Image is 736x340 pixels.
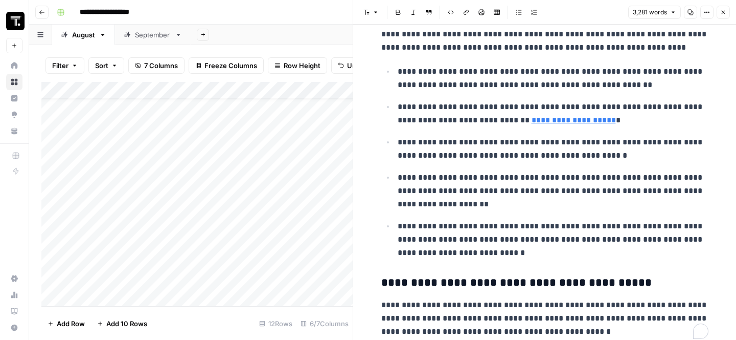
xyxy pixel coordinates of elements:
img: Thoughtspot Logo [6,12,25,30]
button: Add 10 Rows [91,315,153,332]
button: Freeze Columns [189,57,264,74]
span: Add Row [57,318,85,329]
button: 7 Columns [128,57,185,74]
span: Filter [52,60,68,71]
div: 6/7 Columns [296,315,353,332]
button: Undo [331,57,371,74]
span: 7 Columns [144,60,178,71]
span: Add 10 Rows [106,318,147,329]
button: Add Row [41,315,91,332]
button: Help + Support [6,320,22,336]
a: Usage [6,287,22,303]
span: Undo [347,60,364,71]
a: September [115,25,191,45]
span: Row Height [284,60,320,71]
a: Home [6,57,22,74]
span: Freeze Columns [204,60,257,71]
a: Opportunities [6,107,22,123]
a: Settings [6,270,22,287]
a: Learning Hub [6,303,22,320]
a: Your Data [6,123,22,139]
span: 3,281 words [633,8,667,17]
a: Insights [6,90,22,107]
div: August [72,30,95,40]
button: Workspace: Thoughtspot [6,8,22,34]
button: 3,281 words [628,6,681,19]
a: August [52,25,115,45]
button: Sort [88,57,124,74]
div: September [135,30,171,40]
button: Row Height [268,57,327,74]
button: Filter [45,57,84,74]
div: 12 Rows [255,315,296,332]
span: Sort [95,60,108,71]
a: Browse [6,74,22,90]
